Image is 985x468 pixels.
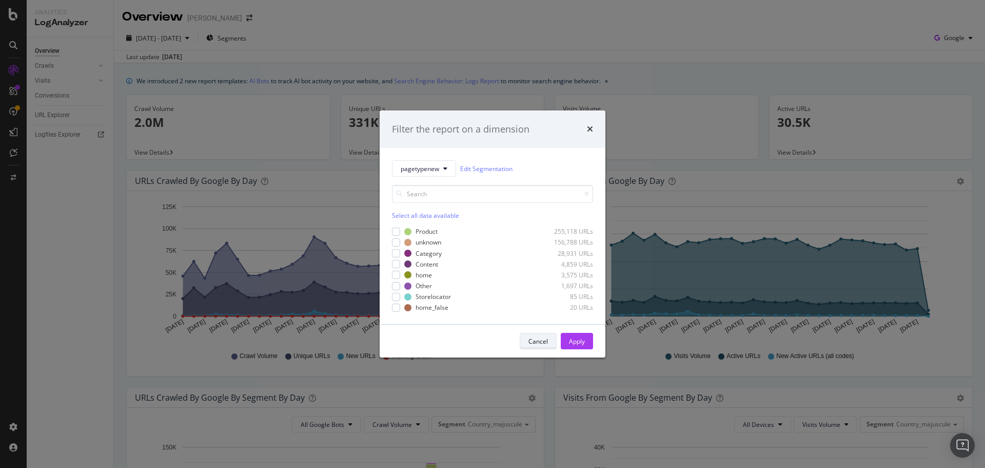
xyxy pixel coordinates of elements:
[543,303,593,312] div: 20 URLs
[561,333,593,349] button: Apply
[416,249,442,258] div: Category
[416,292,451,301] div: Storelocator
[416,260,438,269] div: Content
[543,260,593,269] div: 4,859 URLs
[543,282,593,290] div: 1,697 URLs
[543,238,593,247] div: 156,788 URLs
[543,271,593,279] div: 3,575 URLs
[392,160,456,177] button: pagetypenew
[416,238,441,247] div: unknown
[543,227,593,236] div: 255,118 URLs
[569,337,585,346] div: Apply
[543,249,593,258] div: 28,931 URLs
[401,164,439,173] span: pagetypenew
[392,185,593,203] input: Search
[416,303,448,312] div: home_false
[528,337,548,346] div: Cancel
[950,433,975,458] div: Open Intercom Messenger
[416,271,432,279] div: home
[460,163,513,174] a: Edit Segmentation
[416,282,432,290] div: Other
[416,227,438,236] div: Product
[392,123,529,136] div: Filter the report on a dimension
[543,292,593,301] div: 85 URLs
[520,333,557,349] button: Cancel
[392,211,593,220] div: Select all data available
[380,110,605,358] div: modal
[587,123,593,136] div: times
